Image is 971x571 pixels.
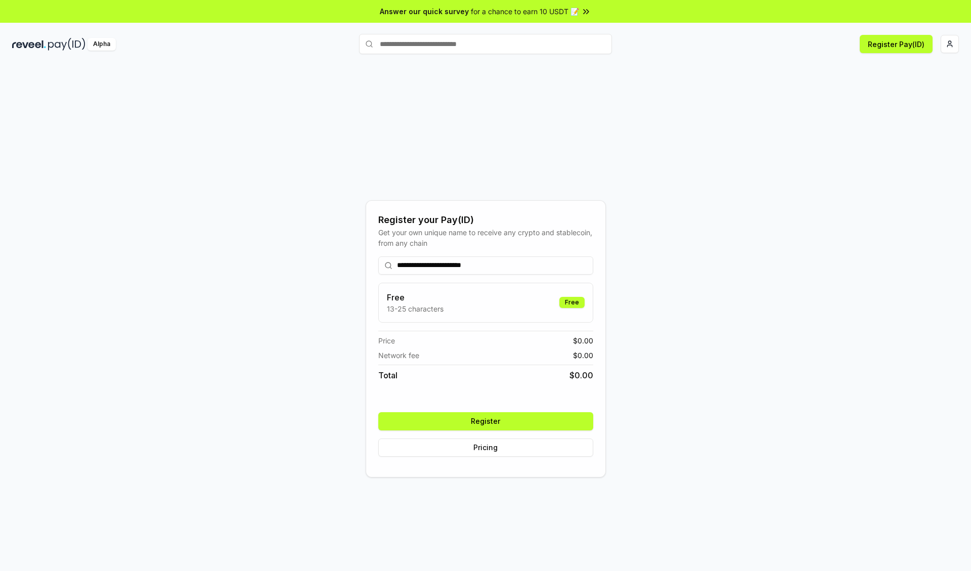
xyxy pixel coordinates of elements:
[573,350,593,361] span: $ 0.00
[378,438,593,457] button: Pricing
[378,350,419,361] span: Network fee
[471,6,579,17] span: for a chance to earn 10 USDT 📝
[559,297,585,308] div: Free
[569,369,593,381] span: $ 0.00
[860,35,933,53] button: Register Pay(ID)
[378,369,398,381] span: Total
[378,335,395,346] span: Price
[378,227,593,248] div: Get your own unique name to receive any crypto and stablecoin, from any chain
[87,38,116,51] div: Alpha
[378,213,593,227] div: Register your Pay(ID)
[48,38,85,51] img: pay_id
[387,291,444,303] h3: Free
[12,38,46,51] img: reveel_dark
[380,6,469,17] span: Answer our quick survey
[573,335,593,346] span: $ 0.00
[378,412,593,430] button: Register
[387,303,444,314] p: 13-25 characters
